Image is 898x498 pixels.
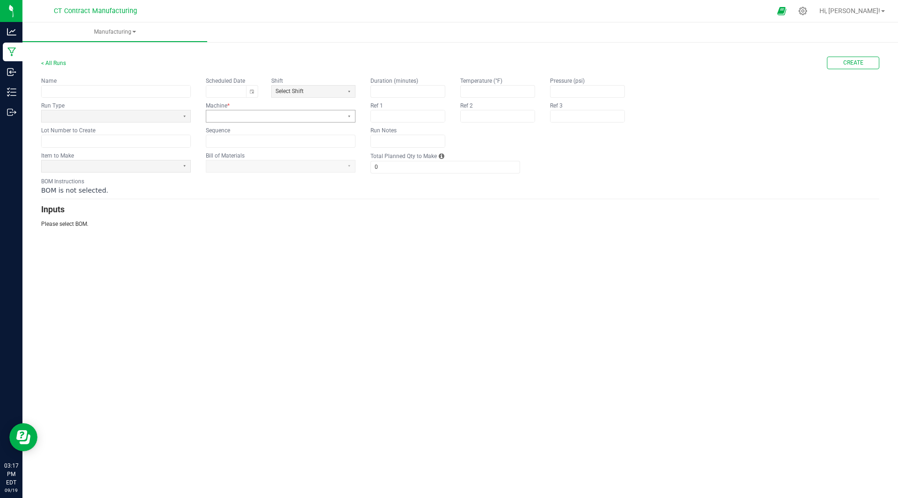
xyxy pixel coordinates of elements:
label: Item to Make [41,152,74,159]
inline-svg: Inbound [7,67,16,77]
kendo-label: Scheduled Date [206,78,245,84]
p: 03:17 PM EDT [4,462,18,487]
inline-svg: Analytics [7,27,16,36]
i: Each BOM has a Qty to Create in a single "kit". Total Planned Qty to Make is the number of kits p... [439,152,444,161]
p: 09/19 [4,487,18,494]
div: Manage settings [797,7,809,15]
button: Create [827,57,879,69]
span: BOM is not selected. [41,187,108,194]
button: Select [179,160,190,172]
span: CT Contract Manufacturing [54,7,137,15]
span: Select Shift [275,87,340,95]
inline-svg: Outbound [7,108,16,117]
label: Pressure (psi) [550,77,585,85]
button: Select [179,110,190,122]
kendo-label: Duration (minutes) [370,78,418,84]
h3: Inputs [41,203,879,216]
label: Ref 3 [550,102,563,109]
button: Select [343,86,355,97]
kendo-label: Name [41,78,57,84]
kendo-label: Run Type [41,102,65,109]
button: Toggle calendar [246,86,258,97]
kendo-label: Run Notes [370,127,397,134]
kendo-label: BOM Instructions [41,178,84,185]
span: Open Ecommerce Menu [771,2,792,20]
kendo-label: Ref 2 [460,102,473,109]
kendo-label: Machine [206,102,230,109]
kendo-label: Shift [271,78,283,84]
span: Create [843,59,863,67]
kendo-label: Sequence [206,127,230,134]
inline-svg: Manufacturing [7,47,16,57]
inline-svg: Inventory [7,87,16,97]
iframe: Resource center [9,423,37,451]
a: Manufacturing [22,22,207,42]
label: Total Planned Qty to Make [370,152,437,160]
kendo-label: Temperature (°F) [460,78,502,84]
span: Manufacturing [22,28,207,36]
button: Select [343,110,355,122]
kendo-label: Ref 1 [370,102,383,109]
span: Hi, [PERSON_NAME]! [819,7,880,14]
kendo-label: Lot Number to Create [41,127,95,134]
a: < All Runs [41,60,66,66]
label: Bill of Materials [206,152,245,159]
p: Please select BOM. [41,220,879,228]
